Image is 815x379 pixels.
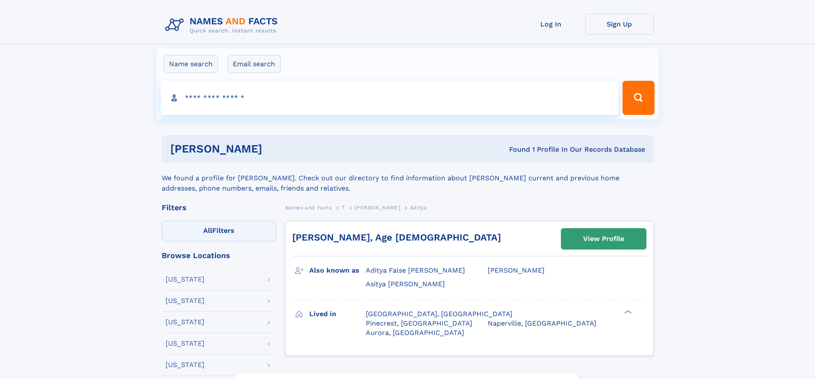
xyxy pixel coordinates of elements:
div: [US_STATE] [166,276,204,283]
input: search input [161,81,619,115]
span: Aditya False [PERSON_NAME] [366,266,465,274]
a: View Profile [561,229,646,249]
a: T [341,202,345,213]
button: Search Button [622,81,654,115]
h3: Lived in [309,307,366,321]
div: [US_STATE] [166,297,204,304]
div: View Profile [583,229,624,249]
a: Sign Up [585,14,654,35]
label: Name search [163,55,218,73]
div: Browse Locations [162,252,276,259]
span: [PERSON_NAME] [354,205,400,211]
span: All [203,226,212,235]
span: Aurora, [GEOGRAPHIC_DATA] [366,329,464,337]
div: Found 1 Profile In Our Records Database [385,145,645,154]
span: Naperville, [GEOGRAPHIC_DATA] [488,319,596,327]
div: [US_STATE] [166,340,204,347]
span: [GEOGRAPHIC_DATA], [GEOGRAPHIC_DATA] [366,310,513,318]
div: [US_STATE] [166,319,204,326]
label: Email search [227,55,281,73]
div: [US_STATE] [166,361,204,368]
span: Pinecrest, [GEOGRAPHIC_DATA] [366,319,472,327]
img: Logo Names and Facts [162,14,285,37]
a: Log In [517,14,585,35]
div: ❯ [622,309,632,314]
h3: Also known as [309,263,366,278]
span: Asitya [PERSON_NAME] [366,280,445,288]
span: Aditya [410,205,427,211]
a: [PERSON_NAME] [354,202,400,213]
div: We found a profile for [PERSON_NAME]. Check out our directory to find information about [PERSON_N... [162,163,654,194]
a: [PERSON_NAME], Age [DEMOGRAPHIC_DATA] [292,232,501,243]
div: Filters [162,204,276,212]
h1: [PERSON_NAME] [170,144,386,154]
label: Filters [162,221,276,241]
a: Names and Facts [285,202,332,213]
span: T [341,205,345,211]
span: [PERSON_NAME] [488,266,545,274]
